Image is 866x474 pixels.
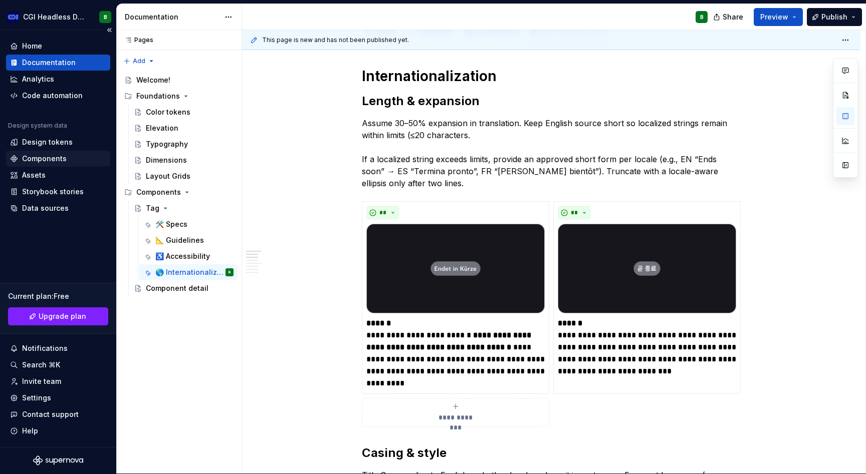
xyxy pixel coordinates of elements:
svg: Supernova Logo [33,455,83,465]
button: Publish [807,8,862,26]
div: Tag [146,203,159,213]
div: Components [136,187,181,197]
span: This page is new and has not been published yet. [262,36,409,44]
a: Assets [6,167,110,183]
div: Pages [120,36,153,44]
div: Home [22,41,42,51]
span: Preview [760,12,788,22]
a: Design tokens [6,134,110,150]
div: Storybook stories [22,187,84,197]
a: Settings [6,390,110,406]
h1: Internationalization [362,67,741,85]
a: Typography [130,136,238,152]
span: Publish [821,12,847,22]
a: Code automation [6,88,110,104]
a: 🌎 InternationalizationB [139,264,238,280]
a: 🛠️ Specs [139,216,238,232]
h2: Casing & style [362,445,741,461]
div: Code automation [22,91,83,101]
a: Layout Grids [130,168,238,184]
span: Upgrade plan [39,311,86,321]
button: CGI Headless Design SystemB [2,6,114,28]
div: Assets [22,170,46,180]
div: Help [22,426,38,436]
img: 3b67f86d-ada9-4168-9298-c87054528866.png [7,11,19,23]
div: Design tokens [22,137,73,147]
div: B [104,13,107,21]
a: 📐 Guidelines [139,232,238,248]
button: Upgrade plan [8,307,108,325]
div: Components [120,184,238,200]
span: Add [133,57,145,65]
img: 8588ab25-f9fd-4131-9e91-bde69c07d21c.png [558,224,736,313]
a: Welcome! [120,72,238,88]
div: Settings [22,393,51,403]
div: Elevation [146,123,178,133]
div: Documentation [125,12,220,22]
a: ♿️ Accessibility [139,248,238,264]
div: Search ⌘K [22,360,60,370]
a: Storybook stories [6,184,110,200]
div: 🌎 Internationalization [155,267,224,277]
div: ♿️ Accessibility [155,251,210,261]
button: Add [120,54,158,68]
a: Invite team [6,373,110,389]
div: Current plan : Free [8,291,108,301]
a: Elevation [130,120,238,136]
a: Components [6,151,110,167]
div: Foundations [136,91,180,101]
div: CGI Headless Design System [23,12,87,22]
div: Typography [146,139,188,149]
a: Home [6,38,110,54]
a: Analytics [6,71,110,87]
a: Data sources [6,200,110,216]
div: Component detail [146,283,208,293]
div: Contact support [22,409,79,419]
div: Data sources [22,203,69,213]
div: 📐 Guidelines [155,235,204,245]
a: Dimensions [130,152,238,168]
p: Assume 30–50% expansion in translation. Keep English source short so localized strings remain wit... [362,117,741,189]
div: Documentation [22,58,76,68]
div: Color tokens [146,107,190,117]
button: Preview [754,8,803,26]
div: Components [22,154,67,164]
button: Collapse sidebar [102,23,116,37]
button: Search ⌘K [6,357,110,373]
span: Share [723,12,743,22]
div: Analytics [22,74,54,84]
div: Welcome! [136,75,170,85]
img: 3dafa4ae-3323-40c9-9734-4f4e0e5312e3.png [366,224,545,313]
div: Design system data [8,122,67,130]
a: Color tokens [130,104,238,120]
button: Contact support [6,406,110,422]
button: Notifications [6,340,110,356]
button: Help [6,423,110,439]
div: Invite team [22,376,61,386]
div: B [229,267,231,277]
div: Page tree [120,72,238,296]
div: Dimensions [146,155,187,165]
h2: Length & expansion [362,93,741,109]
div: Notifications [22,343,68,353]
button: Share [708,8,750,26]
div: 🛠️ Specs [155,219,187,229]
a: Component detail [130,280,238,296]
div: Layout Grids [146,171,190,181]
a: Tag [130,200,238,216]
a: Documentation [6,55,110,71]
div: Foundations [120,88,238,104]
div: B [700,13,704,21]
